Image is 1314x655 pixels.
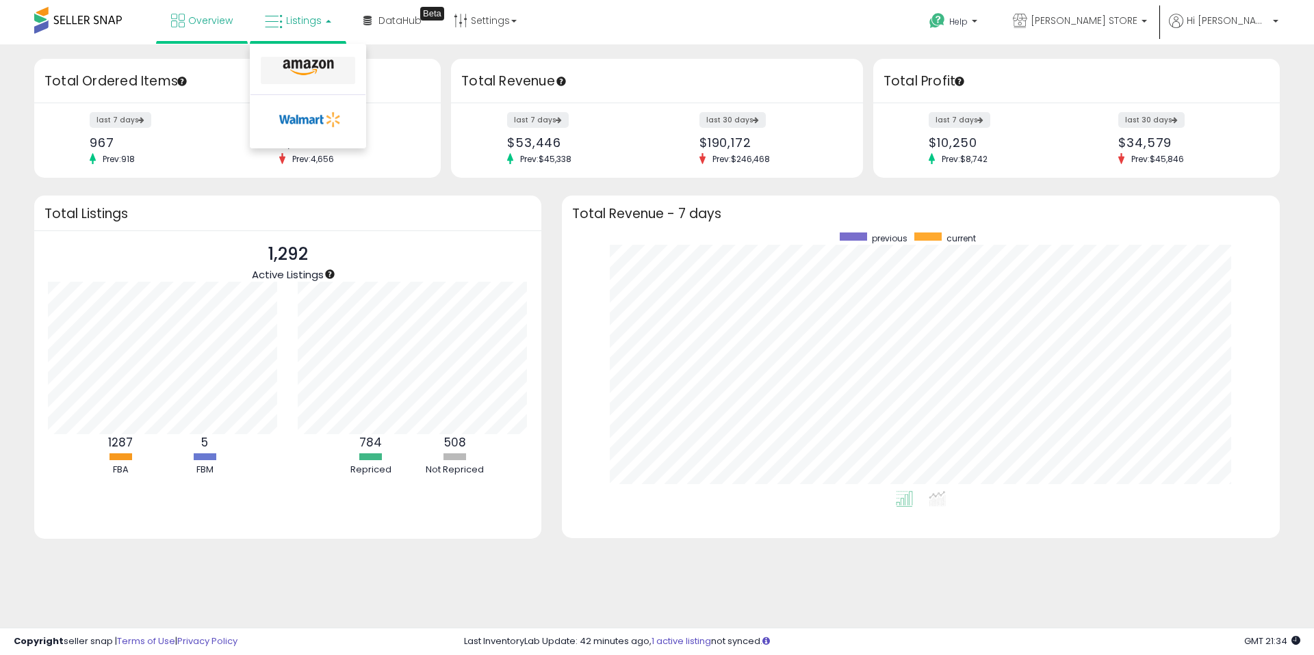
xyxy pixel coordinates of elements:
[1169,14,1278,44] a: Hi [PERSON_NAME]
[507,112,569,128] label: last 7 days
[286,14,322,27] span: Listings
[513,153,578,165] span: Prev: $45,338
[884,72,1270,91] h3: Total Profit
[929,112,990,128] label: last 7 days
[164,464,246,477] div: FBM
[285,153,341,165] span: Prev: 4,656
[555,75,567,88] div: Tooltip anchor
[507,135,647,150] div: $53,446
[252,241,324,267] p: 1,292
[279,135,417,150] div: 4,094
[929,12,946,29] i: Get Help
[444,434,466,451] b: 508
[44,72,430,91] h3: Total Ordered Items
[108,434,133,451] b: 1287
[1124,153,1191,165] span: Prev: $45,846
[420,7,444,21] div: Tooltip anchor
[359,434,382,451] b: 784
[96,153,142,165] span: Prev: 918
[699,112,766,128] label: last 30 days
[378,14,422,27] span: DataHub
[324,268,336,280] div: Tooltip anchor
[44,209,531,219] h3: Total Listings
[699,135,839,150] div: $190,172
[918,2,991,44] a: Help
[461,72,853,91] h3: Total Revenue
[1187,14,1269,27] span: Hi [PERSON_NAME]
[1031,14,1137,27] span: [PERSON_NAME] STORE
[90,135,227,150] div: 967
[946,232,976,244] span: current
[1118,135,1256,150] div: $34,579
[79,464,162,477] div: FBA
[188,14,233,27] span: Overview
[90,112,151,128] label: last 7 days
[1118,112,1185,128] label: last 30 days
[872,232,907,244] span: previous
[176,75,188,88] div: Tooltip anchor
[706,153,777,165] span: Prev: $246,468
[949,16,968,27] span: Help
[935,153,994,165] span: Prev: $8,742
[252,267,324,282] span: Active Listings
[953,75,966,88] div: Tooltip anchor
[929,135,1066,150] div: $10,250
[330,464,412,477] div: Repriced
[201,434,208,451] b: 5
[572,209,1270,219] h3: Total Revenue - 7 days
[414,464,496,477] div: Not Repriced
